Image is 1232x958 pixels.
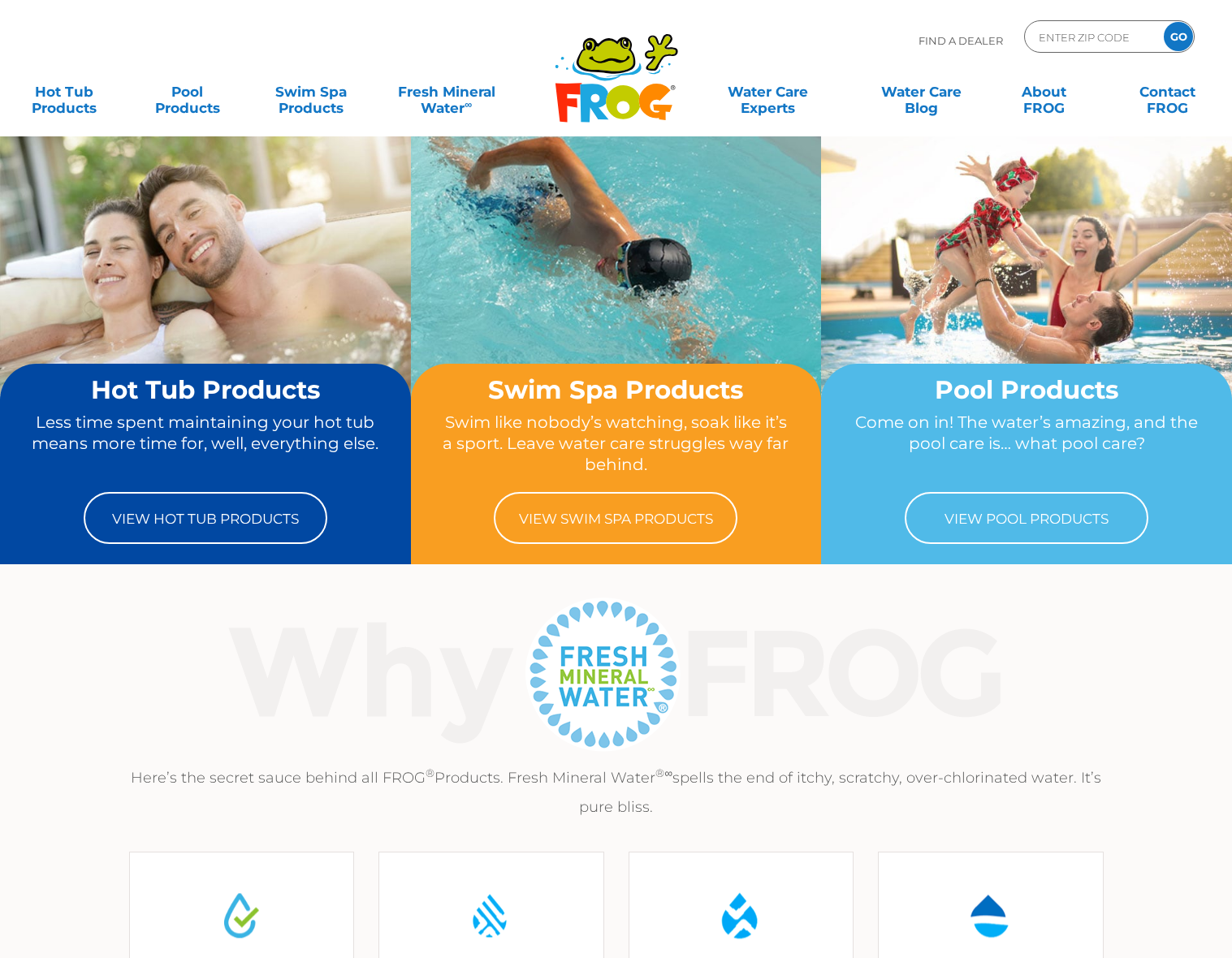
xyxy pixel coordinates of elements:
h2: Swim Spa Products [442,376,791,403]
p: Here’s the secret sauce behind all FROG Products. Fresh Mineral Water spells the end of itchy, sc... [117,763,1116,822]
a: PoolProducts [140,76,236,108]
a: View Hot Tub Products [84,492,327,544]
sup: ∞ [465,98,472,110]
p: Come on in! The water’s amazing, and the pool care is… what pool care? [852,412,1201,476]
h2: Pool Products [852,376,1201,403]
sup: ® [426,766,434,779]
img: Water Drop Icon [711,885,771,945]
h2: Hot Tub Products [31,376,380,403]
p: Find A Dealer [919,20,1003,61]
a: Swim SpaProducts [263,76,359,108]
img: home-banner-pool-short [821,136,1232,442]
img: Why Frog [197,593,1035,755]
input: GO [1164,22,1193,51]
a: View Swim Spa Products [494,492,737,544]
img: Water Drop Icon [461,885,521,945]
a: Water CareExperts [689,76,845,108]
img: home-banner-swim-spa-short [411,136,822,442]
img: Water Drop Icon [211,885,271,945]
a: Hot TubProducts [16,76,112,108]
a: Water CareBlog [873,76,969,108]
a: Fresh MineralWater∞ [387,76,507,108]
img: Water Drop Icon [961,885,1021,945]
a: AboutFROG [996,76,1092,108]
input: Zip Code Form [1037,25,1147,49]
a: ContactFROG [1120,76,1216,108]
sup: ®∞ [655,766,672,779]
p: Swim like nobody’s watching, soak like it’s a sport. Leave water care struggles way far behind. [442,412,791,476]
a: View Pool Products [905,492,1148,544]
p: Less time spent maintaining your hot tub means more time for, well, everything else. [31,412,380,476]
